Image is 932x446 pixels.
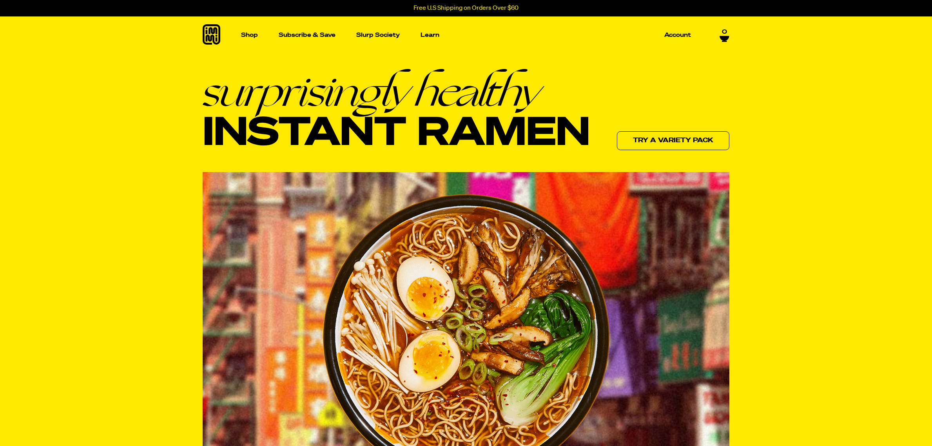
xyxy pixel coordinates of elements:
a: Account [661,29,694,41]
a: Try a variety pack [617,131,729,150]
p: Slurp Society [356,32,400,38]
p: Learn [421,32,439,38]
a: Subscribe & Save [276,29,339,41]
em: surprisingly healthy [203,69,590,112]
h1: Instant Ramen [203,69,590,156]
a: Shop [238,16,261,54]
p: Account [664,32,691,38]
a: Learn [417,16,442,54]
nav: Main navigation [238,16,694,54]
p: Free U.S Shipping on Orders Over $60 [413,5,519,12]
span: 0 [722,29,727,36]
a: Slurp Society [353,29,403,41]
p: Subscribe & Save [279,32,335,38]
a: 0 [720,29,729,42]
p: Shop [241,32,258,38]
